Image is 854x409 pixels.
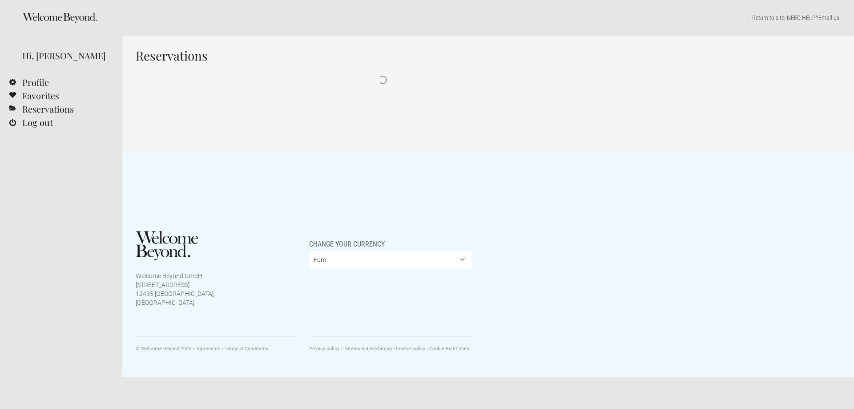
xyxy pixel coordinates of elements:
h1: Reservations [136,49,629,62]
a: Privacy policy [309,346,339,352]
span: Change your currency [309,231,385,249]
a: Terms & Conditions [222,346,268,352]
div: Hi, [PERSON_NAME] [22,49,109,62]
a: Datenschutzerklärung [341,346,392,352]
select: Change your currency [309,251,472,269]
a: Impressum [193,346,221,352]
span: © Welcome Beyond 2025 [136,346,191,352]
p: Welcome Beyond GmbH [STREET_ADDRESS] 12435 [GEOGRAPHIC_DATA], [GEOGRAPHIC_DATA] [136,271,215,307]
a: Email us [818,14,839,21]
img: Welcome Beyond [136,231,198,260]
a: Cookie Richtlinien [427,346,469,352]
a: Cookie policy [393,346,425,352]
a: Return to site [752,14,784,21]
p: | NEED HELP? . [136,13,841,22]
